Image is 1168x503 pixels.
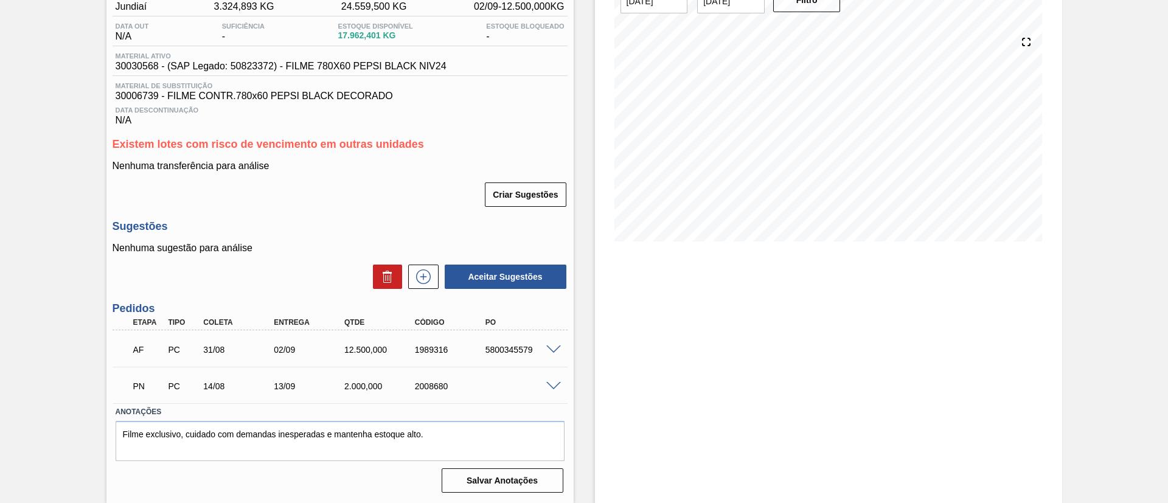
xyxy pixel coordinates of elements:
div: 2008680 [412,381,491,391]
span: 17.962,401 KG [338,31,413,40]
span: Material ativo [116,52,447,60]
label: Anotações [116,403,565,421]
div: Pedido de Compra [165,381,201,391]
span: Estoque Disponível [338,23,413,30]
span: 30030568 - (SAP Legado: 50823372) - FILME 780X60 PEPSI BLACK NIV24 [116,61,447,72]
div: Código [412,318,491,327]
button: Salvar Anotações [442,468,563,493]
span: Material de Substituição [116,82,565,89]
div: 02/09/2025 [271,345,350,355]
div: Aguardando Faturamento [130,336,167,363]
span: 3.324,893 KG [214,1,274,12]
div: - [483,23,567,42]
div: - [219,23,268,42]
div: 14/08/2025 [200,381,279,391]
div: Excluir Sugestões [367,265,402,289]
span: 30006739 - FILME CONTR.780x60 PEPSI BLACK DECORADO [116,91,565,102]
div: PO [482,318,561,327]
span: Estoque Bloqueado [486,23,564,30]
div: Tipo [165,318,201,327]
span: Existem lotes com risco de vencimento em outras unidades [113,138,424,150]
span: Suficiência [222,23,265,30]
div: Pedido de Compra [165,345,201,355]
div: Nova sugestão [402,265,439,289]
span: Data out [116,23,149,30]
textarea: Filme exclusivo, cuidado com demandas inesperadas e mantenha estoque alto. [116,421,565,461]
p: Nenhuma transferência para análise [113,161,568,172]
h3: Sugestões [113,220,568,233]
div: Etapa [130,318,167,327]
div: 1989316 [412,345,491,355]
p: AF [133,345,164,355]
div: Pedido em Negociação [130,373,167,400]
div: 31/08/2025 [200,345,279,355]
div: Entrega [271,318,350,327]
div: 12.500,000 [341,345,420,355]
div: Qtde [341,318,420,327]
div: N/A [113,23,152,42]
div: N/A [113,102,568,126]
span: Data Descontinuação [116,106,565,114]
p: PN [133,381,164,391]
p: Nenhuma sugestão para análise [113,243,568,254]
div: 2.000,000 [341,381,420,391]
span: 02/09 - 12.500,000 KG [474,1,565,12]
button: Criar Sugestões [485,182,566,207]
div: Criar Sugestões [486,181,567,208]
div: 5800345579 [482,345,561,355]
div: 13/09/2025 [271,381,350,391]
span: Jundiaí [116,1,147,12]
h3: Pedidos [113,302,568,315]
button: Aceitar Sugestões [445,265,566,289]
div: Aceitar Sugestões [439,263,568,290]
span: 24.559,500 KG [341,1,407,12]
div: Coleta [200,318,279,327]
